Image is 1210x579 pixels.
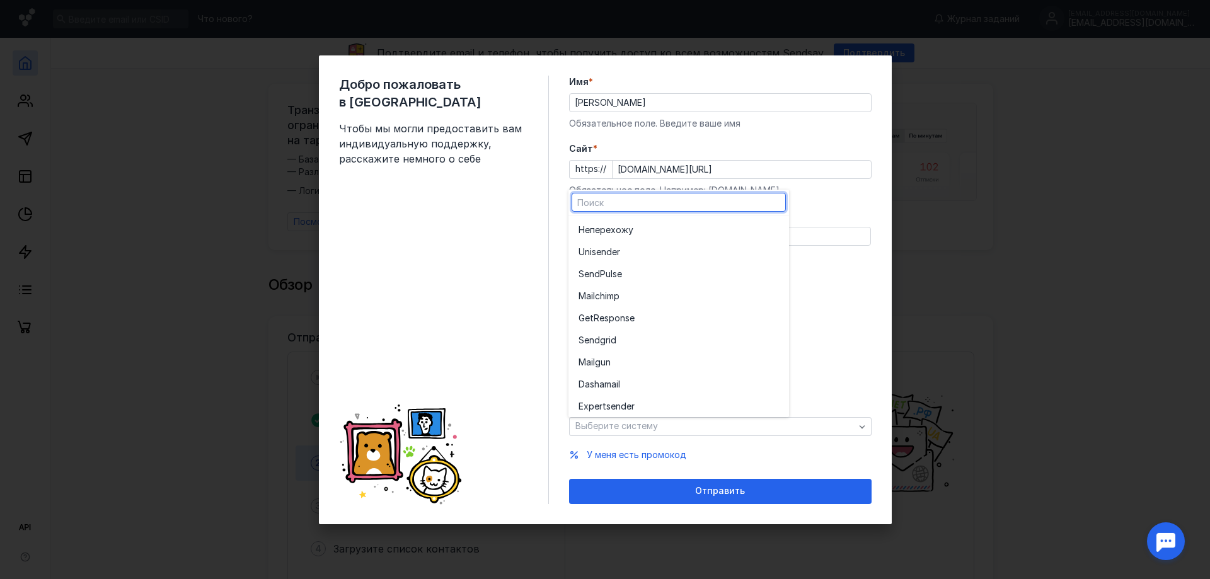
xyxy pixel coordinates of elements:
span: У меня есть промокод [587,449,686,460]
button: Mailchimp [568,285,789,307]
button: Mailgun [568,351,789,373]
div: grid [568,215,789,417]
span: SendPuls [579,268,617,280]
input: Поиск [572,193,785,211]
span: G [579,312,585,324]
span: перехожу [590,224,633,236]
span: Mail [579,356,595,369]
button: Отправить [569,479,872,504]
button: Expertsender [568,395,789,417]
span: e [617,268,622,280]
span: Имя [569,76,589,88]
span: Чтобы мы могли предоставить вам индивидуальную поддержку, расскажите немного о себе [339,121,528,166]
span: p [614,290,619,302]
span: Ex [579,400,589,413]
span: Mailchim [579,290,614,302]
span: Выберите систему [575,420,658,431]
span: Dashamai [579,378,618,391]
button: Unisender [568,241,789,263]
span: Не [579,224,590,236]
span: etResponse [585,312,635,324]
div: Обязательное поле. Введите ваше имя [569,117,872,130]
button: GetResponse [568,307,789,329]
button: У меня есть промокод [587,449,686,461]
span: r [617,246,620,258]
button: Dashamail [568,373,789,395]
button: SendPulse [568,263,789,285]
span: Отправить [695,486,745,496]
button: Неперехожу [568,219,789,241]
span: Добро пожаловать в [GEOGRAPHIC_DATA] [339,76,528,111]
span: Sendgr [579,334,609,347]
span: l [618,378,620,391]
button: Выберите систему [569,417,872,436]
span: Unisende [579,246,617,258]
span: pertsender [589,400,635,413]
span: Cайт [569,142,593,155]
div: Обязательное поле. Например: [DOMAIN_NAME] [569,184,872,197]
span: gun [595,356,611,369]
button: Sendgrid [568,329,789,351]
span: id [609,334,616,347]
